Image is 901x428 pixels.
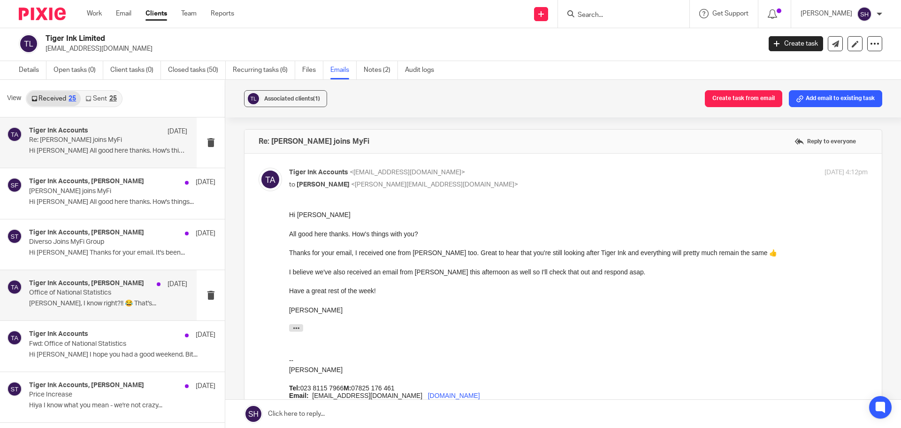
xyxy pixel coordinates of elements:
span: Tiger Ink Accounts [289,169,348,176]
a: Open tasks (0) [53,61,103,79]
p: Diverso Joins MyFi Group [29,238,178,246]
a: Clients [145,9,167,18]
p: Hi [PERSON_NAME] I hope you had a good weekend. Bit... [29,351,215,359]
p: Hi [PERSON_NAME] All good here thanks. How's things... [29,147,187,155]
h4: Re: [PERSON_NAME] joins MyFi [259,137,369,146]
p: [DATE] 4:12pm [825,168,868,178]
img: svg%3E [7,229,22,244]
h4: Tiger Ink Accounts, [PERSON_NAME] [29,178,144,186]
p: [DATE] [196,178,215,187]
img: svg%3E [7,280,22,295]
input: Search [577,11,661,20]
span: <[EMAIL_ADDRESS][DOMAIN_NAME]> [350,169,465,176]
a: Received25 [27,91,81,106]
img: svg%3E [259,168,282,191]
img: svg%3E [7,178,22,193]
label: Reply to everyone [792,134,858,148]
button: Add email to existing task [789,90,882,107]
p: Hiya I know what you mean - we're not crazy... [29,402,215,410]
img: Pixie [19,8,66,20]
p: [PERSON_NAME], I know right?!! 😂 That's... [29,300,187,308]
span: to [289,181,295,188]
span: (1) [313,96,320,101]
img: svg%3E [246,92,260,106]
a: [EMAIL_ADDRESS][DOMAIN_NAME] [23,182,133,189]
a: Recurring tasks (6) [233,61,295,79]
h2: Tiger Ink Limited [46,34,613,44]
h4: Tiger Ink Accounts, [PERSON_NAME] [29,229,144,237]
p: Re: [PERSON_NAME] joins MyFi [29,136,156,144]
h4: Tiger Ink Accounts, [PERSON_NAME] [29,280,144,288]
b: M: [54,174,62,182]
button: Create task from email [705,90,782,107]
b: @tigerinkprint [49,207,93,215]
a: Work [87,9,102,18]
a: Create task [769,36,823,51]
h4: Tiger Ink Accounts [29,127,88,135]
p: [DATE] [168,127,187,136]
p: [PERSON_NAME] [801,9,852,18]
a: Files [302,61,323,79]
a: Sent25 [81,91,121,106]
a: Audit logs [405,61,441,79]
a: Client tasks (0) [110,61,161,79]
p: [DATE] [196,381,215,391]
h4: Tiger Ink Accounts [29,330,88,338]
img: svg%3E [7,381,22,397]
span: Get Support [712,10,748,17]
a: Email [116,9,131,18]
div: 25 [109,95,117,102]
p: [PERSON_NAME] joins MyFi [29,187,178,195]
div: 25 [69,95,76,102]
p: Price Increase [29,391,178,399]
h4: Tiger Ink Accounts, [PERSON_NAME] [29,381,144,389]
a: Closed tasks (50) [168,61,226,79]
p: Hi [PERSON_NAME] All good here thanks. How's things... [29,198,215,206]
p: Hi [PERSON_NAME] Thanks for your email. It's been... [29,249,215,257]
p: [DATE] [168,280,187,289]
a: Notes (2) [364,61,398,79]
img: svg%3E [7,330,22,345]
p: [DATE] [196,229,215,238]
a: Reports [211,9,234,18]
img: svg%3E [19,34,38,54]
span: <[PERSON_NAME][EMAIL_ADDRESS][DOMAIN_NAME]> [351,181,518,188]
p: [DATE] [196,330,215,340]
p: [EMAIL_ADDRESS][DOMAIN_NAME] [46,44,755,54]
span: [PERSON_NAME] [297,181,350,188]
p: Office of National Statistics [29,289,156,297]
a: Team [181,9,197,18]
img: svg%3E [857,7,872,22]
a: Details [19,61,46,79]
a: [DOMAIN_NAME] [139,182,191,189]
img: svg%3E [7,127,22,142]
button: Associated clients(1) [244,90,327,107]
p: Fwd: Office of National Statistics [29,340,178,348]
a: Emails [330,61,357,79]
span: Associated clients [264,96,320,101]
span: View [7,93,21,103]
